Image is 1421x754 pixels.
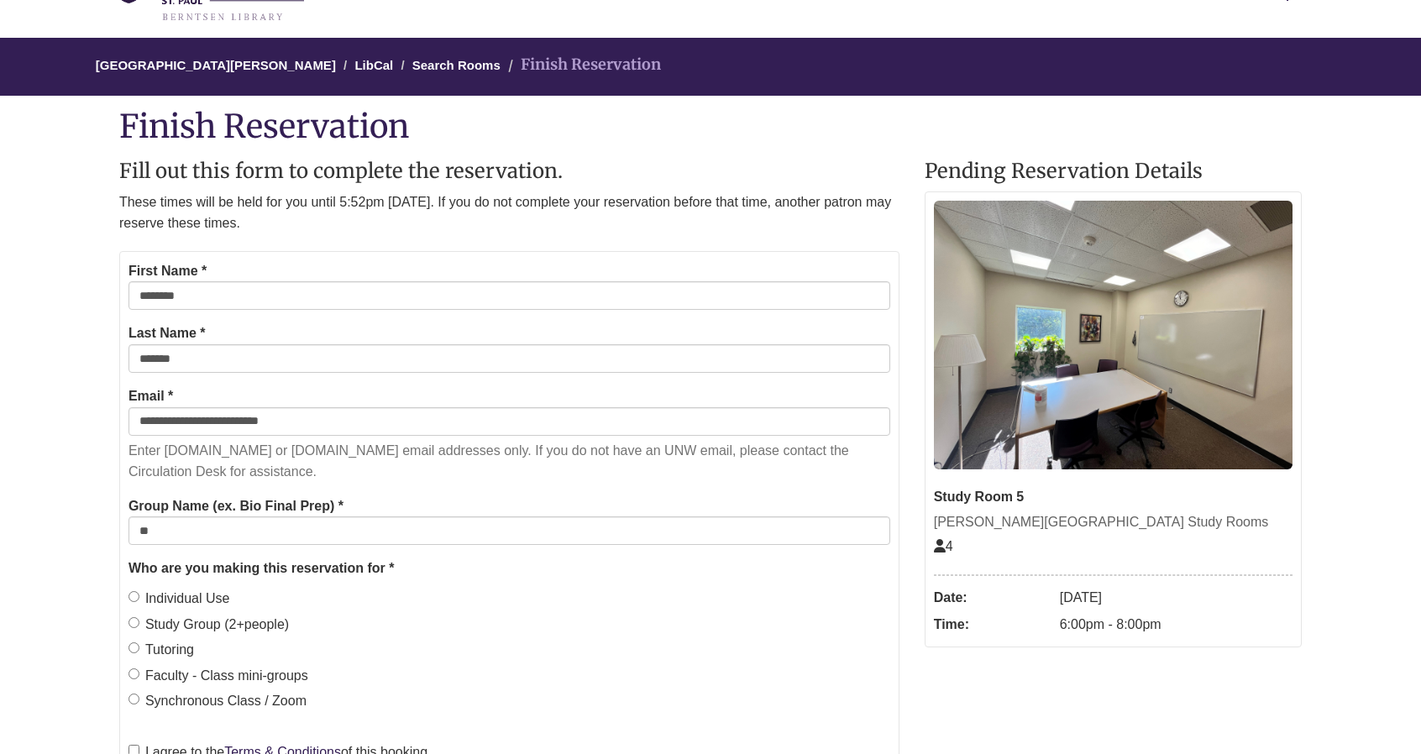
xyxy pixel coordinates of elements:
label: Synchronous Class / Zoom [128,690,307,712]
dd: 6:00pm - 8:00pm [1060,611,1293,638]
img: Study Room 5 [934,201,1293,470]
h2: Pending Reservation Details [925,160,1302,182]
div: Study Room 5 [934,486,1293,508]
a: Search Rooms [412,58,501,72]
label: First Name * [128,260,207,282]
h2: Fill out this form to complete the reservation. [119,160,899,182]
div: [PERSON_NAME][GEOGRAPHIC_DATA] Study Rooms [934,511,1293,533]
label: Last Name * [128,322,206,344]
dd: [DATE] [1060,584,1293,611]
a: LibCal [354,58,393,72]
input: Study Group (2+people) [128,617,139,628]
label: Tutoring [128,639,194,661]
li: Finish Reservation [504,53,661,77]
dt: Time: [934,611,1051,638]
h1: Finish Reservation [119,108,1302,144]
span: The capacity of this space [934,539,953,553]
legend: Who are you making this reservation for * [128,558,890,579]
input: Faculty - Class mini-groups [128,668,139,679]
dt: Date: [934,584,1051,611]
label: Study Group (2+people) [128,614,289,636]
label: Faculty - Class mini-groups [128,665,308,687]
input: Synchronous Class / Zoom [128,694,139,704]
label: Email * [128,385,173,407]
input: Tutoring [128,642,139,653]
nav: Breadcrumb [119,38,1302,96]
p: These times will be held for you until 5:52pm [DATE]. If you do not complete your reservation bef... [119,191,899,234]
input: Individual Use [128,591,139,602]
a: [GEOGRAPHIC_DATA][PERSON_NAME] [96,58,336,72]
p: Enter [DOMAIN_NAME] or [DOMAIN_NAME] email addresses only. If you do not have an UNW email, pleas... [128,440,890,483]
label: Group Name (ex. Bio Final Prep) * [128,495,343,517]
label: Individual Use [128,588,230,610]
